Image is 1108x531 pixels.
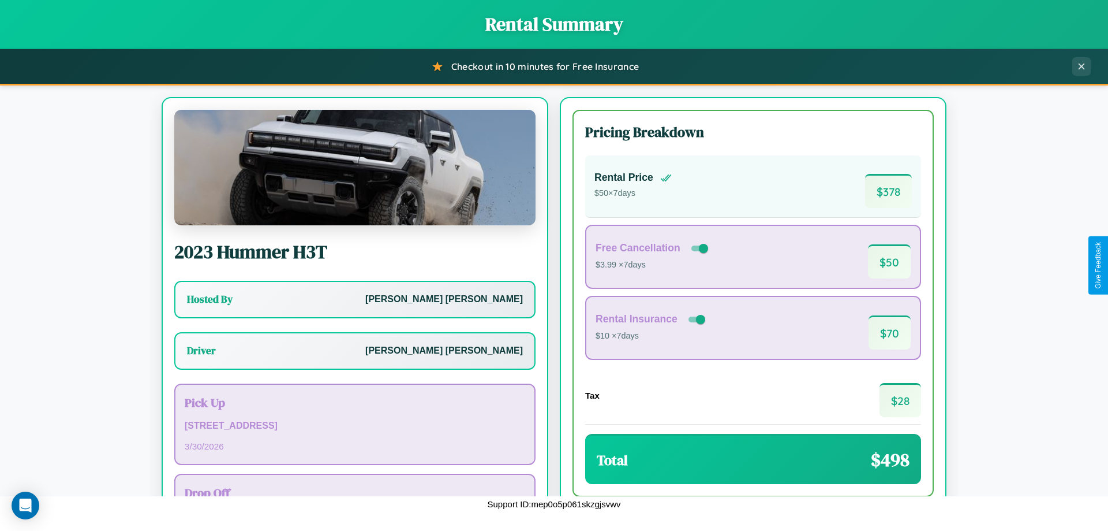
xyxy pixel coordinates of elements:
h3: Drop Off [185,484,525,501]
h4: Tax [585,391,600,400]
p: Support ID: mep0o5p061skzgjsvwv [488,496,621,512]
h3: Pick Up [185,394,525,411]
h3: Pricing Breakdown [585,122,921,142]
h3: Hosted By [187,292,233,306]
p: [PERSON_NAME] [PERSON_NAME] [365,343,523,359]
p: $3.99 × 7 days [596,258,710,273]
img: Hummer H3T [174,110,536,225]
span: Checkout in 10 minutes for Free Insurance [451,61,639,72]
p: $ 50 × 7 days [594,186,672,201]
div: Open Intercom Messenger [12,492,39,519]
span: $ 50 [868,244,911,279]
h4: Rental Insurance [596,313,677,325]
p: $10 × 7 days [596,329,708,344]
span: $ 70 [869,315,911,350]
h4: Rental Price [594,172,653,184]
h4: Free Cancellation [596,242,680,254]
h3: Total [597,451,628,470]
span: $ 378 [865,174,912,208]
h3: Driver [187,344,216,358]
h2: 2023 Hummer H3T [174,239,536,265]
span: $ 28 [879,383,921,417]
span: $ 498 [871,447,909,473]
p: [STREET_ADDRESS] [185,418,525,435]
div: Give Feedback [1094,242,1102,289]
h1: Rental Summary [12,12,1096,37]
p: 3 / 30 / 2026 [185,439,525,454]
p: [PERSON_NAME] [PERSON_NAME] [365,291,523,308]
